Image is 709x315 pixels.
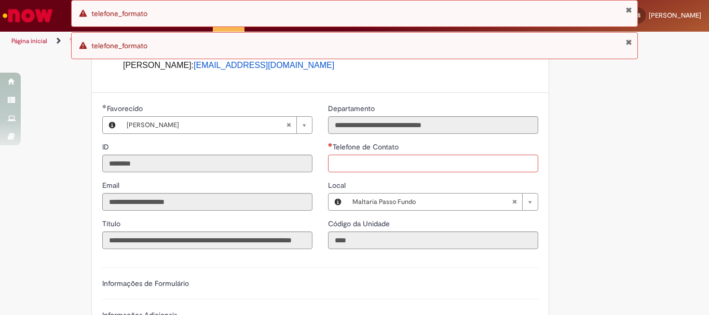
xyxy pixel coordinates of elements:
span: Somente leitura - ID [102,142,111,152]
label: Informações de Formulário [102,279,189,288]
button: Fechar Notificação [625,6,632,14]
span: Necessários - Favorecido [107,104,145,113]
label: Somente leitura - Email [102,180,121,190]
label: Somente leitura - Departamento [328,103,377,114]
span: Obrigatório Preenchido [102,104,107,108]
span: Somente leitura - Departamento [328,104,377,113]
input: Código da Unidade [328,231,538,249]
a: Maltaria Passo FundoLimpar campo Local [347,194,538,210]
a: [EMAIL_ADDRESS][DOMAIN_NAME] [194,61,334,70]
input: Departamento [328,116,538,134]
button: Local, Visualizar este registro Maltaria Passo Fundo [329,194,347,210]
span: Somente leitura - Email [102,181,121,190]
span: Necessários [328,143,333,147]
span: Somente leitura - Código da Unidade [328,219,392,228]
span: Somente leitura - Título [102,219,122,228]
button: Favorecido, Visualizar este registro Andreia Maria Slaghenaufi [103,117,121,133]
abbr: Limpar campo Favorecido [281,117,296,133]
img: ServiceNow [1,5,54,26]
label: Somente leitura - Título [102,218,122,229]
span: Telefone de Contato [333,142,401,152]
label: Somente leitura - Código da Unidade [328,218,392,229]
a: Todos os Catálogos [70,37,125,45]
a: Página inicial [11,37,47,45]
input: Título [102,231,312,249]
span: telefone_formato [91,9,147,18]
input: Email [102,193,312,211]
abbr: Limpar campo Local [507,194,522,210]
span: Local [328,181,348,190]
span: Maltaria Passo Fundo [352,194,512,210]
input: ID [102,155,312,172]
a: [PERSON_NAME]Limpar campo Favorecido [121,117,312,133]
span: telefone_formato [91,41,147,50]
span: [PERSON_NAME] [649,11,701,20]
span: [PERSON_NAME] [127,117,286,133]
ul: Trilhas de página [8,32,465,51]
label: Somente leitura - ID [102,142,111,152]
p: [PERSON_NAME]: [121,61,538,70]
button: Fechar Notificação [625,38,632,46]
input: Telefone de Contato [328,155,538,172]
